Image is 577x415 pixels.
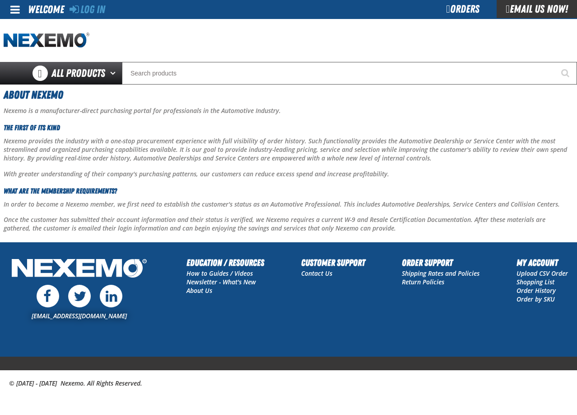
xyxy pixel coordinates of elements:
img: Nexemo Logo [9,256,149,283]
a: How to Guides / Videos [186,269,253,278]
h2: Education / Resources [186,256,264,269]
button: Open All Products pages [107,62,122,85]
span: All Products [51,65,105,81]
a: Shipping Rates and Policies [402,269,479,278]
h2: Order Support [402,256,479,269]
a: Home [4,33,89,48]
p: With greater understanding of their company's purchasing patterns, our customers can reduce exces... [4,170,573,179]
a: Newsletter - What's New [186,278,256,286]
a: Upload CSV Order [517,269,568,278]
h3: The First Of Its Kind [4,123,573,133]
a: About Us [186,286,212,295]
img: Nexemo logo [4,33,89,48]
a: Shopping List [517,278,554,286]
a: Contact Us [301,269,332,278]
p: Nexemo is a manufacturer-direct purchasing portal for professionals in the Automotive Industry. [4,107,573,115]
a: Log In [70,3,105,16]
span: About Nexemo [4,89,63,101]
input: Search [122,62,577,85]
a: Order by SKU [517,295,555,303]
p: Once the customer has submitted their account information and their status is verified, we Nexemo... [4,216,573,233]
h2: My Account [517,256,568,269]
a: Order History [517,286,556,295]
p: Nexemo provides the industry with a one-stop procurement experience with full visibility of order... [4,137,573,163]
a: [EMAIL_ADDRESS][DOMAIN_NAME] [32,311,127,320]
button: Start Searching [554,62,577,85]
p: In order to become a Nexemo member, we first need to establish the customer's status as an Automo... [4,200,573,209]
h3: What Are The Membership Requirements? [4,186,573,197]
a: Return Policies [402,278,444,286]
h2: Customer Support [301,256,365,269]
